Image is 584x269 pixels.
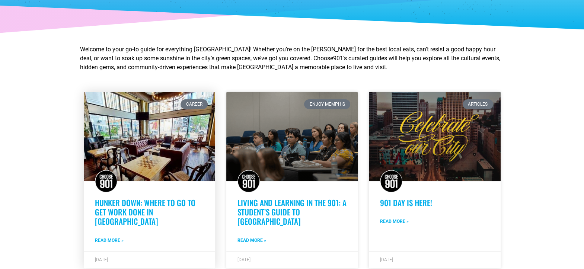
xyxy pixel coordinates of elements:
[80,45,504,72] p: Welcome to your go-to guide for everything [GEOGRAPHIC_DATA]! Whether you’re on the [PERSON_NAME]...
[95,257,108,262] span: [DATE]
[380,218,409,225] a: Read more about 901 Day is Here!
[95,170,117,192] img: Choose901
[380,197,432,208] a: 901 Day is Here!
[181,99,208,109] div: Career
[95,197,195,227] a: Hunker Down: Where to Go to Get Work Done in [GEOGRAPHIC_DATA]
[237,170,260,192] img: Choose901
[226,92,358,181] a: A group of students sit attentively in a lecture hall, listening to a presentation. Some have not...
[304,99,350,109] div: Enjoy Memphis
[95,237,124,244] a: Read more about Hunker Down: Where to Go to Get Work Done in Memphis
[380,257,393,262] span: [DATE]
[463,99,493,109] div: Articles
[237,197,347,227] a: Living and learning in the 901: A student’s guide to [GEOGRAPHIC_DATA]
[237,257,250,262] span: [DATE]
[237,237,266,244] a: Read more about Living and learning in the 901: A student’s guide to Memphis
[380,170,402,192] img: Choose901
